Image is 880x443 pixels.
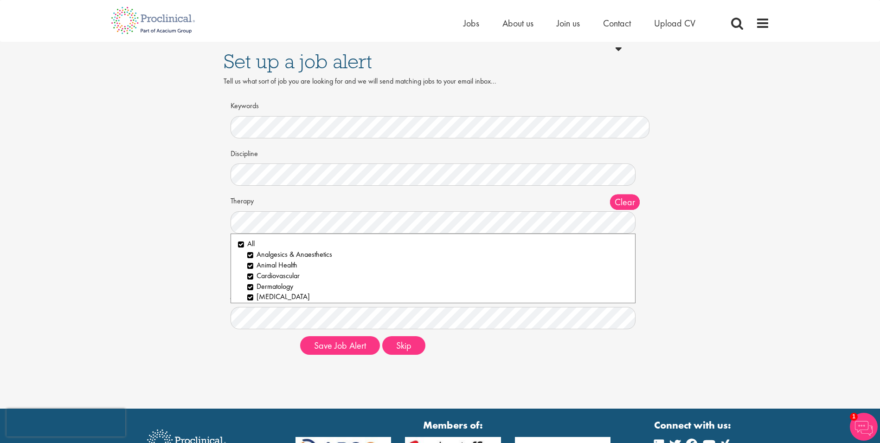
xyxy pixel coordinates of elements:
strong: Members of: [295,418,611,432]
span: Clear [610,195,640,210]
li: Animal Health [247,260,629,271]
label: Keywords [231,98,294,111]
li: [MEDICAL_DATA] [247,292,629,302]
label: Therapy [231,193,294,207]
li: All [238,239,629,249]
a: Jobs [463,17,479,29]
span: 1 [850,413,858,421]
li: Analgesics & Anaesthetics [247,249,629,260]
label: Discipline [231,145,294,159]
iframe: reCAPTCHA [6,409,125,436]
button: Save Job Alert [300,336,380,355]
a: Contact [603,17,631,29]
h1: Set up a job alert [224,51,657,72]
a: About us [502,17,533,29]
li: Cardiovascular [247,271,629,281]
li: Gastroenterology [247,302,629,313]
button: Skip [382,336,425,355]
strong: Connect with us: [654,418,733,432]
img: Chatbot [850,413,878,441]
a: Join us [557,17,580,29]
li: Dermatology [247,281,629,292]
a: Upload CV [654,17,695,29]
div: Tell us what sort of job you are looking for and we will send matching jobs to your email inbox... [224,76,657,98]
